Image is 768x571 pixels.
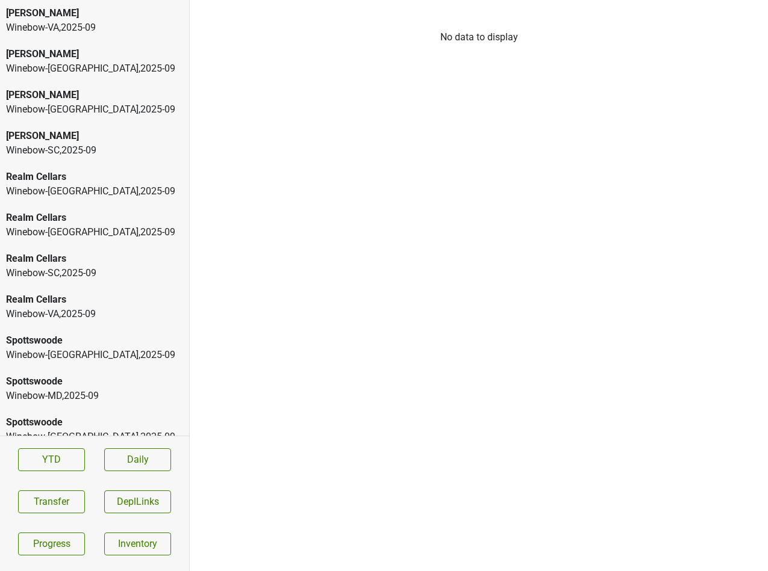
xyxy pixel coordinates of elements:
div: Realm Cellars [6,252,183,266]
div: Realm Cellars [6,170,183,184]
button: Transfer [18,490,85,513]
div: Winebow-[GEOGRAPHIC_DATA] , 2025 - 09 [6,348,183,362]
a: Progress [18,532,85,555]
div: No data to display [190,30,768,45]
a: Inventory [104,532,171,555]
div: [PERSON_NAME] [6,88,183,102]
div: Winebow-[GEOGRAPHIC_DATA] , 2025 - 09 [6,184,183,199]
div: Winebow-[GEOGRAPHIC_DATA] , 2025 - 09 [6,430,183,444]
div: Winebow-MD , 2025 - 09 [6,389,183,403]
div: Winebow-VA , 2025 - 09 [6,307,183,321]
a: Daily [104,448,171,471]
div: Winebow-VA , 2025 - 09 [6,20,183,35]
div: [PERSON_NAME] [6,47,183,61]
div: Winebow-[GEOGRAPHIC_DATA] , 2025 - 09 [6,102,183,117]
div: Spottswoode [6,333,183,348]
div: Winebow-SC , 2025 - 09 [6,266,183,280]
div: Spottswoode [6,374,183,389]
div: Spottswoode [6,415,183,430]
div: [PERSON_NAME] [6,129,183,143]
div: Winebow-[GEOGRAPHIC_DATA] , 2025 - 09 [6,225,183,239]
a: YTD [18,448,85,471]
div: Realm Cellars [6,211,183,225]
div: [PERSON_NAME] [6,6,183,20]
div: Winebow-[GEOGRAPHIC_DATA] , 2025 - 09 [6,61,183,76]
button: DeplLinks [104,490,171,513]
div: Winebow-SC , 2025 - 09 [6,143,183,158]
div: Realm Cellars [6,292,183,307]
